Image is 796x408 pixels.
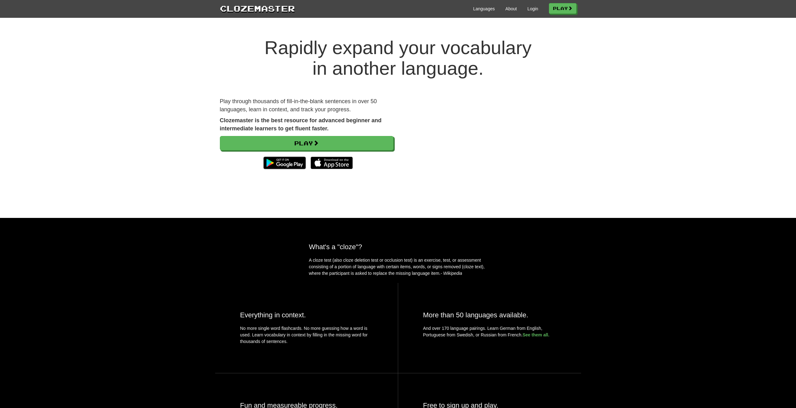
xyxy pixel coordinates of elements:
[260,154,309,172] img: Get it on Google Play
[423,311,556,319] h2: More than 50 languages available.
[423,325,556,338] p: And over 170 language pairings. Learn German from English, Portuguese from Swedish, or Russian fr...
[220,98,393,113] p: Play through thousands of fill-in-the-blank sentences in over 50 languages, learn in context, and...
[441,271,462,276] em: - Wikipedia
[240,325,373,348] p: No more single word flashcards. No more guessing how a word is used. Learn vocabulary in context ...
[473,6,495,12] a: Languages
[309,243,487,251] h2: What's a "cloze"?
[220,3,295,14] a: Clozemaster
[220,136,393,150] a: Play
[505,6,517,12] a: About
[220,117,382,132] strong: Clozemaster is the best resource for advanced beginner and intermediate learners to get fluent fa...
[549,3,576,14] a: Play
[523,332,550,337] a: See them all.
[309,257,487,277] p: A cloze test (also cloze deletion test or occlusion test) is an exercise, test, or assessment con...
[240,311,373,319] h2: Everything in context.
[311,157,353,169] img: Download_on_the_App_Store_Badge_US-UK_135x40-25178aeef6eb6b83b96f5f2d004eda3bffbb37122de64afbaef7...
[527,6,538,12] a: Login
